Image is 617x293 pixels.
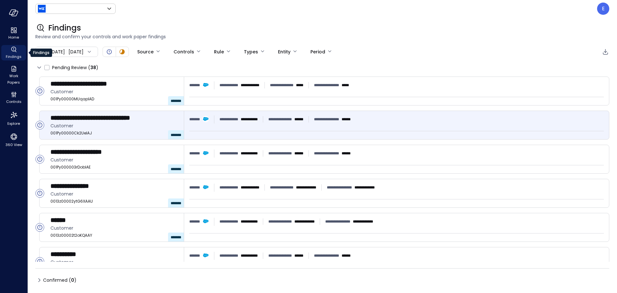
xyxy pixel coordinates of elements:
[43,275,76,285] span: Confirmed
[1,109,26,127] div: Explore
[8,34,19,41] span: Home
[1,45,26,60] div: Findings
[69,277,76,284] div: ( )
[174,46,194,57] div: Controls
[50,156,179,163] span: Customer
[50,190,179,197] span: Customer
[118,48,126,56] div: In Progress
[35,121,44,130] div: Open
[137,46,154,57] div: Source
[1,90,26,105] div: Controls
[35,189,44,198] div: Open
[35,155,44,164] div: Open
[6,98,22,105] span: Controls
[1,131,26,149] div: 360 View
[602,5,605,13] p: E
[50,48,65,55] span: [DATE]
[597,3,609,15] div: Edgar Mansilla
[35,223,44,232] div: Open
[1,64,26,86] div: Work Papers
[50,96,179,102] span: 001Py00000MUqapIAD
[35,33,609,40] span: Review and confirm your controls and work paper findings
[52,62,98,73] span: Pending Review
[1,26,26,41] div: Home
[48,23,81,33] span: Findings
[105,48,113,56] div: Open
[4,73,23,86] span: Work Papers
[278,46,291,57] div: Entity
[35,87,44,96] div: Open
[214,46,224,57] div: Rule
[310,46,325,57] div: Period
[602,48,609,56] div: Export to CSV
[35,257,44,266] div: Open
[90,64,96,71] span: 38
[50,232,179,239] span: 0013z00002t2oKQAAY
[38,5,46,13] img: Icon
[50,164,179,170] span: 001Py000003rDobIAE
[50,198,179,205] span: 0013z00002ytG6XAAU
[31,49,52,57] div: Findings
[7,120,20,127] span: Explore
[88,64,98,71] div: ( )
[5,142,22,148] span: 360 View
[71,277,74,283] span: 0
[50,88,179,95] span: Customer
[6,53,22,60] span: Findings
[50,224,179,232] span: Customer
[50,122,179,129] span: Customer
[50,130,179,136] span: 001Py00000Ck2UeIAJ
[244,46,258,57] div: Types
[50,259,179,266] span: Customer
